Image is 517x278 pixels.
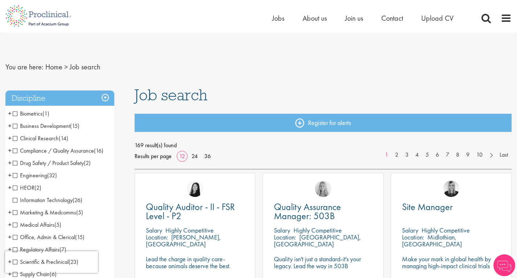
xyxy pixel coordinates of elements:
[381,13,403,23] a: Contact
[5,62,44,72] span: You are here:
[187,181,203,197] img: Numhom Sudsok
[496,151,512,159] a: Last
[402,255,500,276] p: Make your mark in global health by managing high-impact clinical trials with a leading CRO.
[402,226,418,234] span: Salary
[13,246,66,253] span: Regulatory Affairs
[64,62,68,72] span: >
[34,184,41,192] span: (2)
[13,184,41,192] span: HEOR
[381,151,392,159] a: 1
[60,246,66,253] span: (7)
[13,147,94,154] span: Compliance / Quality Assurance
[13,134,59,142] span: Clinical Research
[76,209,83,216] span: (5)
[8,145,12,156] span: +
[135,151,172,162] span: Results per page
[13,110,42,117] span: Biometrics
[42,110,49,117] span: (1)
[8,108,12,119] span: +
[13,172,47,179] span: Engineering
[13,270,50,278] span: Supply Chain
[70,122,79,130] span: (15)
[13,246,60,253] span: Regulatory Affairs
[13,134,68,142] span: Clinical Research
[13,184,34,192] span: HEOR
[422,151,432,159] a: 5
[50,270,57,278] span: (6)
[13,122,70,130] span: Business Development
[146,226,162,234] span: Salary
[345,13,363,23] a: Join us
[146,255,244,269] p: Lead the charge in quality care-because animals deserve the best.
[473,151,486,159] a: 10
[402,151,412,159] a: 3
[47,172,57,179] span: (32)
[13,147,103,154] span: Compliance / Quality Assurance
[146,202,244,221] a: Quality Auditor - II - FSR Level - P2
[146,201,235,222] span: Quality Auditor - II - FSR Level - P2
[8,219,12,230] span: +
[94,147,103,154] span: (16)
[189,152,200,160] a: 24
[432,151,443,159] a: 6
[59,134,68,142] span: (14)
[45,62,62,72] a: breadcrumb link
[402,233,462,248] p: Midlothian, [GEOGRAPHIC_DATA]
[8,133,12,144] span: +
[13,196,73,204] span: Information Technology
[412,151,422,159] a: 4
[303,13,327,23] a: About us
[13,221,54,229] span: Medical Affairs
[272,13,284,23] a: Jobs
[274,226,290,234] span: Salary
[402,201,453,213] span: Site Manager
[13,209,83,216] span: Marketing & Medcomms
[8,120,12,131] span: +
[8,170,12,181] span: +
[493,254,515,276] img: Chatbot
[5,90,114,106] h3: Discipline
[402,202,500,211] a: Site Manager
[75,233,85,241] span: (15)
[84,159,91,167] span: (2)
[422,226,470,234] p: Highly Competitive
[13,172,57,179] span: Engineering
[135,85,208,105] span: Job search
[443,181,459,197] a: Janelle Jones
[146,233,168,241] span: Location:
[165,226,214,234] p: Highly Competitive
[13,159,91,167] span: Drug Safety / Product Safety
[452,151,463,159] a: 8
[274,233,296,241] span: Location:
[274,233,361,248] p: [GEOGRAPHIC_DATA], [GEOGRAPHIC_DATA]
[13,159,84,167] span: Drug Safety / Product Safety
[13,110,49,117] span: Biometrics
[442,151,453,159] a: 7
[8,244,12,255] span: +
[13,122,79,130] span: Business Development
[5,251,98,273] iframe: reCAPTCHA
[135,114,512,132] a: Register for alerts
[8,157,12,168] span: +
[421,13,454,23] a: Upload CV
[13,233,85,241] span: Office, Admin & Clerical
[13,209,76,216] span: Marketing & Medcomms
[402,233,424,241] span: Location:
[13,270,57,278] span: Supply Chain
[8,207,12,218] span: +
[177,152,188,160] a: 12
[274,255,372,276] p: Quality isn't just a standard-it's your legacy. Lead the way in 503B excellence.
[70,62,100,72] span: Job search
[146,233,221,248] p: [PERSON_NAME], [GEOGRAPHIC_DATA]
[8,182,12,193] span: +
[315,181,331,197] img: Shannon Briggs
[54,221,61,229] span: (5)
